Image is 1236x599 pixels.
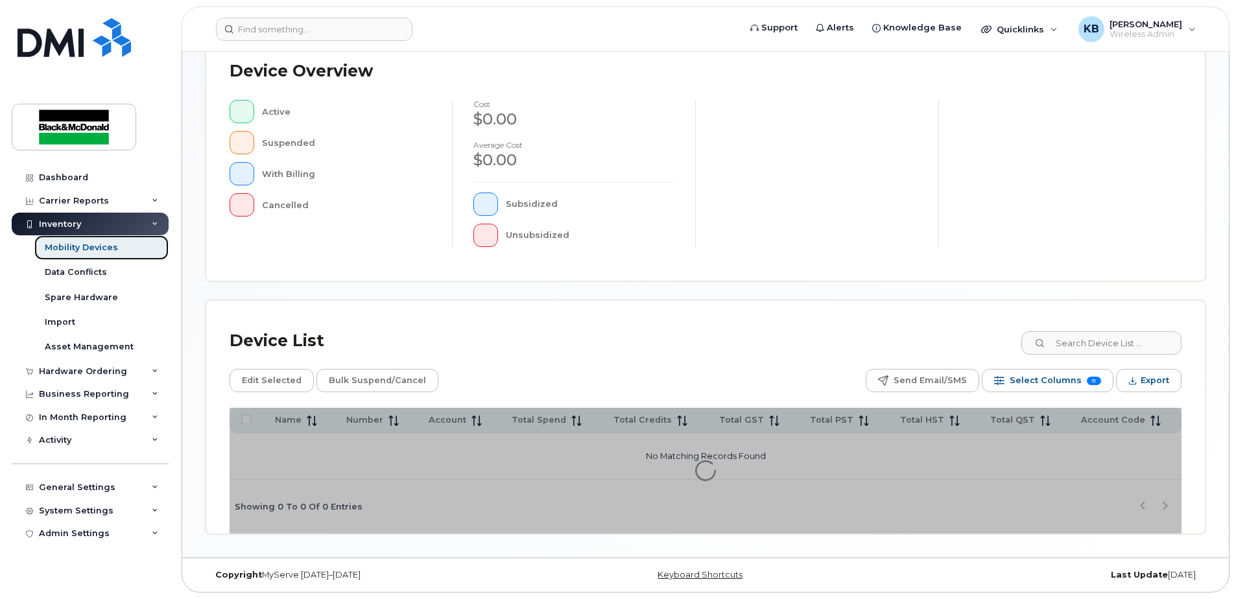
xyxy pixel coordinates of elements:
button: Bulk Suspend/Cancel [316,369,438,392]
div: Unsubsidized [506,224,675,247]
a: Keyboard Shortcuts [658,570,743,580]
button: Edit Selected [230,369,314,392]
div: Device List [230,324,324,358]
div: Kayleen Bakke [1069,16,1205,42]
div: Active [262,100,432,123]
div: Cancelled [262,193,432,217]
span: Edit Selected [242,371,302,390]
h4: Average cost [473,141,674,149]
input: Search Device List ... [1021,331,1182,355]
span: KB [1084,21,1099,37]
span: Bulk Suspend/Cancel [329,371,426,390]
span: 11 [1087,377,1101,385]
div: Suspended [262,131,432,154]
span: Knowledge Base [883,21,962,34]
button: Export [1116,369,1182,392]
a: Knowledge Base [863,15,971,41]
div: Quicklinks [972,16,1067,42]
button: Send Email/SMS [866,369,979,392]
strong: Copyright [215,570,262,580]
div: MyServe [DATE]–[DATE] [206,570,539,580]
span: Alerts [827,21,854,34]
span: Quicklinks [997,24,1044,34]
span: Select Columns [1010,371,1082,390]
a: Support [741,15,807,41]
div: $0.00 [473,149,674,171]
span: [PERSON_NAME] [1110,19,1182,29]
div: With Billing [262,162,432,185]
div: $0.00 [473,108,674,130]
div: Device Overview [230,54,373,88]
span: Send Email/SMS [894,371,967,390]
input: Find something... [216,18,412,41]
span: Wireless Admin [1110,29,1182,40]
div: Subsidized [506,193,675,216]
div: [DATE] [872,570,1206,580]
button: Select Columns 11 [982,369,1113,392]
span: Support [761,21,798,34]
span: Export [1141,371,1169,390]
strong: Last Update [1111,570,1168,580]
h4: cost [473,100,674,108]
a: Alerts [807,15,863,41]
